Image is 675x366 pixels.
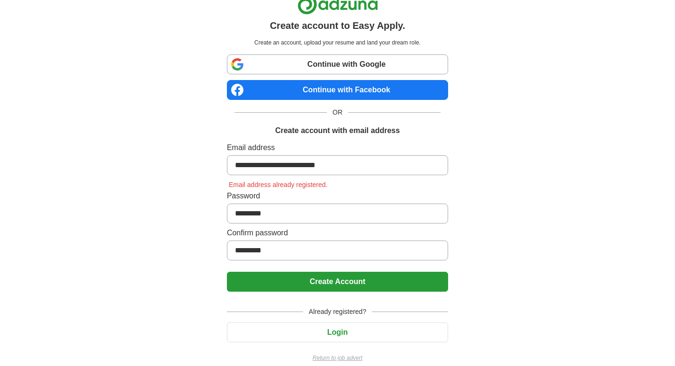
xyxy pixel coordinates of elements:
button: Login [227,322,448,342]
span: Email address already registered. [227,181,330,188]
a: Login [227,328,448,336]
a: Return to job advert [227,354,448,362]
label: Password [227,190,448,202]
a: Continue with Facebook [227,80,448,100]
button: Create Account [227,272,448,292]
a: Continue with Google [227,54,448,74]
h1: Create account to Easy Apply. [270,18,405,33]
h1: Create account with email address [275,125,400,136]
label: Email address [227,142,448,153]
p: Create an account, upload your resume and land your dream role. [229,38,446,47]
label: Confirm password [227,227,448,239]
span: OR [327,107,348,117]
span: Already registered? [303,307,372,317]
